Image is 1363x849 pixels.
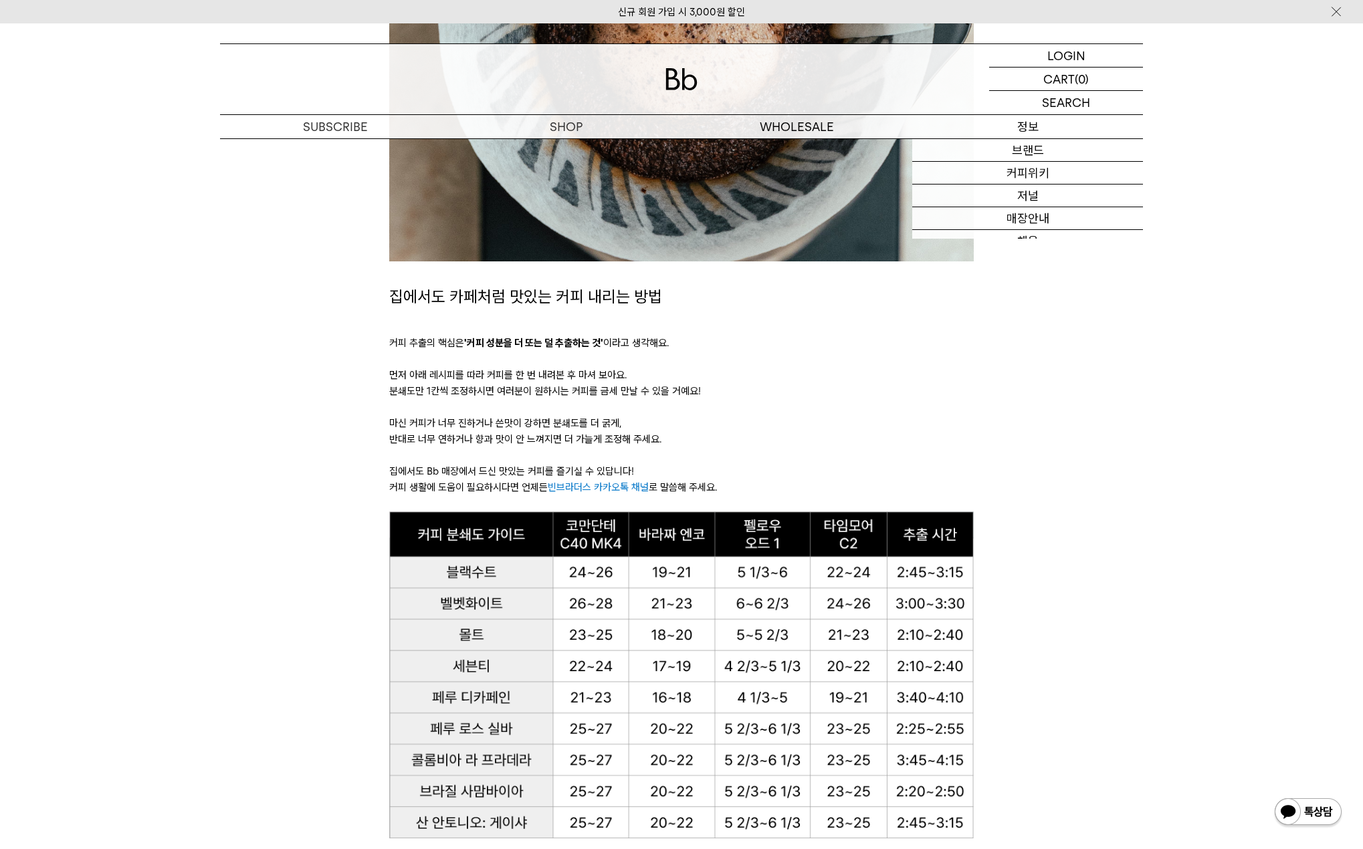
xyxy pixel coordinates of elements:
p: WHOLESALE [681,115,912,138]
p: 반대로 너무 연하거나 향과 맛이 안 느껴지면 더 가늘게 조정해 주세요. [389,431,973,447]
img: 로고 [665,68,698,90]
p: 먼저 아래 레시피를 따라 커피를 한 번 내려본 후 마셔 보아요. [389,367,973,383]
b: '커피 성분을 더 또는 덜 추출하는 것' [464,337,603,349]
p: CART [1043,68,1075,90]
p: 마신 커피가 너무 진하거나 쓴맛이 강하면 분쇄도를 더 굵게, [389,415,973,431]
p: 정보 [912,115,1143,138]
a: 커피위키 [912,162,1143,185]
a: SHOP [451,115,681,138]
img: b8bfb30a7f084624ecec1d801097366b_184348.png [389,511,973,838]
p: SEARCH [1042,91,1090,114]
p: 커피 생활에 도움이 필요하시다면 언제든 로 말씀해 주세요. [389,479,973,495]
p: 커피 추출의 핵심은 이라고 생각해요. [389,335,973,351]
img: 카카오톡 채널 1:1 채팅 버튼 [1273,797,1343,829]
p: LOGIN [1047,44,1085,67]
a: 매장안내 [912,207,1143,230]
span: 집에서도 카페처럼 맛있는 커피 내리는 방법 [389,287,662,306]
a: 빈브라더스 카카오톡 채널 [548,481,649,493]
a: CART (0) [989,68,1143,91]
p: 분쇄도만 1칸씩 조정하시면 여러분이 원하시는 커피를 금세 만날 수 있을 거예요! [389,383,973,399]
a: 저널 [912,185,1143,207]
a: 채용 [912,230,1143,253]
a: 브랜드 [912,139,1143,162]
a: SUBSCRIBE [220,115,451,138]
p: 집에서도 Bb 매장에서 드신 맛있는 커피를 즐기실 수 있답니다! [389,463,973,479]
p: (0) [1075,68,1089,90]
a: 신규 회원 가입 시 3,000원 할인 [618,6,745,18]
a: LOGIN [989,44,1143,68]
